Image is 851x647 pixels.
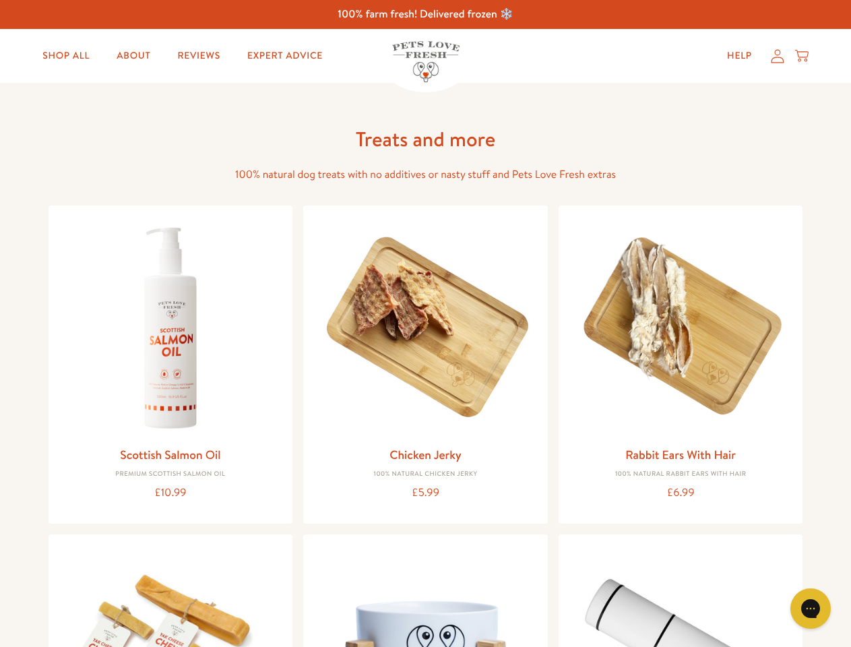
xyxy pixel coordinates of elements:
span: 100% natural dog treats with no additives or nasty stuff and Pets Love Fresh extras [235,167,616,182]
div: £10.99 [59,484,282,502]
img: Scottish Salmon Oil [59,216,282,439]
div: £5.99 [314,484,537,502]
a: About [106,42,161,69]
div: Premium Scottish Salmon Oil [59,470,282,479]
img: Pets Love Fresh [392,41,460,82]
div: 100% Natural Chicken Jerky [314,470,537,479]
img: Rabbit Ears With Hair [569,216,792,439]
a: Expert Advice [237,42,334,69]
iframe: Gorgias live chat messenger [784,584,838,634]
h1: Treats and more [210,126,641,152]
a: Rabbit Ears With Hair [625,446,736,463]
a: Reviews [166,42,230,69]
a: Help [716,42,763,69]
div: 100% Natural Rabbit Ears with hair [569,470,792,479]
div: £6.99 [569,484,792,502]
img: Chicken Jerky [314,216,537,439]
a: Shop All [32,42,100,69]
a: Chicken Jerky [389,446,462,463]
a: Scottish Salmon Oil [120,446,220,463]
